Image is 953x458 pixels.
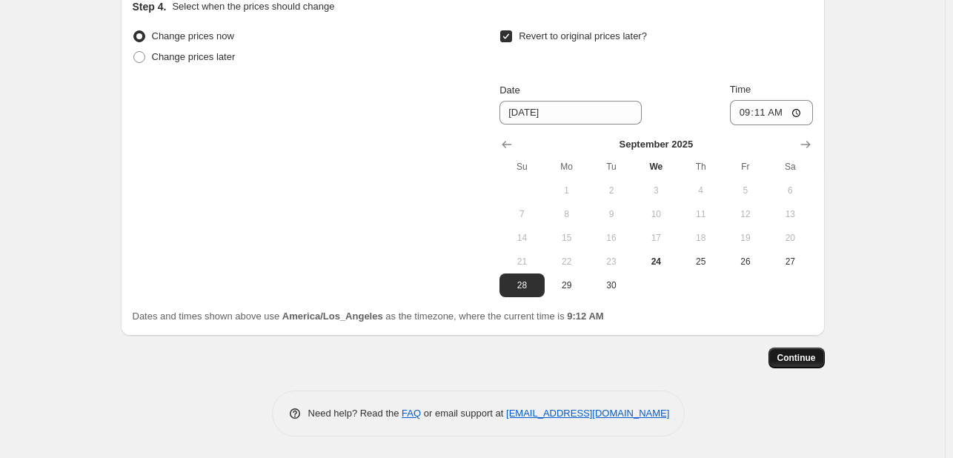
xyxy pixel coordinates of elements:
span: 6 [774,185,806,196]
button: Saturday September 27 2025 [768,250,812,273]
button: Show next month, October 2025 [795,134,816,155]
button: Sunday September 7 2025 [499,202,544,226]
span: 3 [640,185,672,196]
span: 1 [551,185,583,196]
button: Monday September 1 2025 [545,179,589,202]
th: Wednesday [634,155,678,179]
input: 9/24/2025 [499,101,642,125]
button: Sunday September 21 2025 [499,250,544,273]
button: Sunday September 14 2025 [499,226,544,250]
span: 5 [729,185,762,196]
span: Tu [595,161,628,173]
span: Change prices now [152,30,234,42]
span: Sa [774,161,806,173]
span: 9 [595,208,628,220]
span: Date [499,84,519,96]
span: 23 [595,256,628,268]
button: Tuesday September 9 2025 [589,202,634,226]
button: Continue [768,348,825,368]
span: 7 [505,208,538,220]
span: 10 [640,208,672,220]
span: 22 [551,256,583,268]
span: 8 [551,208,583,220]
button: Monday September 22 2025 [545,250,589,273]
span: 25 [684,256,717,268]
span: Time [730,84,751,95]
a: FAQ [402,408,421,419]
button: Wednesday September 17 2025 [634,226,678,250]
span: 17 [640,232,672,244]
span: 2 [595,185,628,196]
button: Saturday September 13 2025 [768,202,812,226]
span: 15 [551,232,583,244]
span: 29 [551,279,583,291]
span: 19 [729,232,762,244]
button: Tuesday September 2 2025 [589,179,634,202]
span: 12 [729,208,762,220]
button: Sunday September 28 2025 [499,273,544,297]
button: Monday September 15 2025 [545,226,589,250]
span: 20 [774,232,806,244]
button: Friday September 19 2025 [723,226,768,250]
b: 9:12 AM [567,311,603,322]
span: 13 [774,208,806,220]
span: or email support at [421,408,506,419]
th: Monday [545,155,589,179]
button: Tuesday September 16 2025 [589,226,634,250]
span: 30 [595,279,628,291]
span: Mo [551,161,583,173]
th: Saturday [768,155,812,179]
input: 12:00 [730,100,813,125]
span: Continue [777,352,816,364]
b: America/Los_Angeles [282,311,383,322]
button: Show previous month, August 2025 [497,134,517,155]
button: Thursday September 4 2025 [678,179,723,202]
a: [EMAIL_ADDRESS][DOMAIN_NAME] [506,408,669,419]
span: 24 [640,256,672,268]
span: 11 [684,208,717,220]
button: Saturday September 20 2025 [768,226,812,250]
span: 16 [595,232,628,244]
th: Thursday [678,155,723,179]
span: Th [684,161,717,173]
span: Fr [729,161,762,173]
span: 28 [505,279,538,291]
th: Friday [723,155,768,179]
button: Friday September 26 2025 [723,250,768,273]
button: Friday September 5 2025 [723,179,768,202]
button: Thursday September 11 2025 [678,202,723,226]
button: Thursday September 18 2025 [678,226,723,250]
span: Su [505,161,538,173]
button: Tuesday September 23 2025 [589,250,634,273]
span: 21 [505,256,538,268]
button: Saturday September 6 2025 [768,179,812,202]
span: Need help? Read the [308,408,402,419]
button: Thursday September 25 2025 [678,250,723,273]
th: Tuesday [589,155,634,179]
button: Friday September 12 2025 [723,202,768,226]
span: Change prices later [152,51,236,62]
button: Tuesday September 30 2025 [589,273,634,297]
span: 26 [729,256,762,268]
th: Sunday [499,155,544,179]
span: We [640,161,672,173]
span: 4 [684,185,717,196]
button: Monday September 29 2025 [545,273,589,297]
button: Today Wednesday September 24 2025 [634,250,678,273]
span: 18 [684,232,717,244]
span: 14 [505,232,538,244]
button: Wednesday September 3 2025 [634,179,678,202]
button: Wednesday September 10 2025 [634,202,678,226]
button: Monday September 8 2025 [545,202,589,226]
span: Revert to original prices later? [519,30,647,42]
span: Dates and times shown above use as the timezone, where the current time is [133,311,604,322]
span: 27 [774,256,806,268]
